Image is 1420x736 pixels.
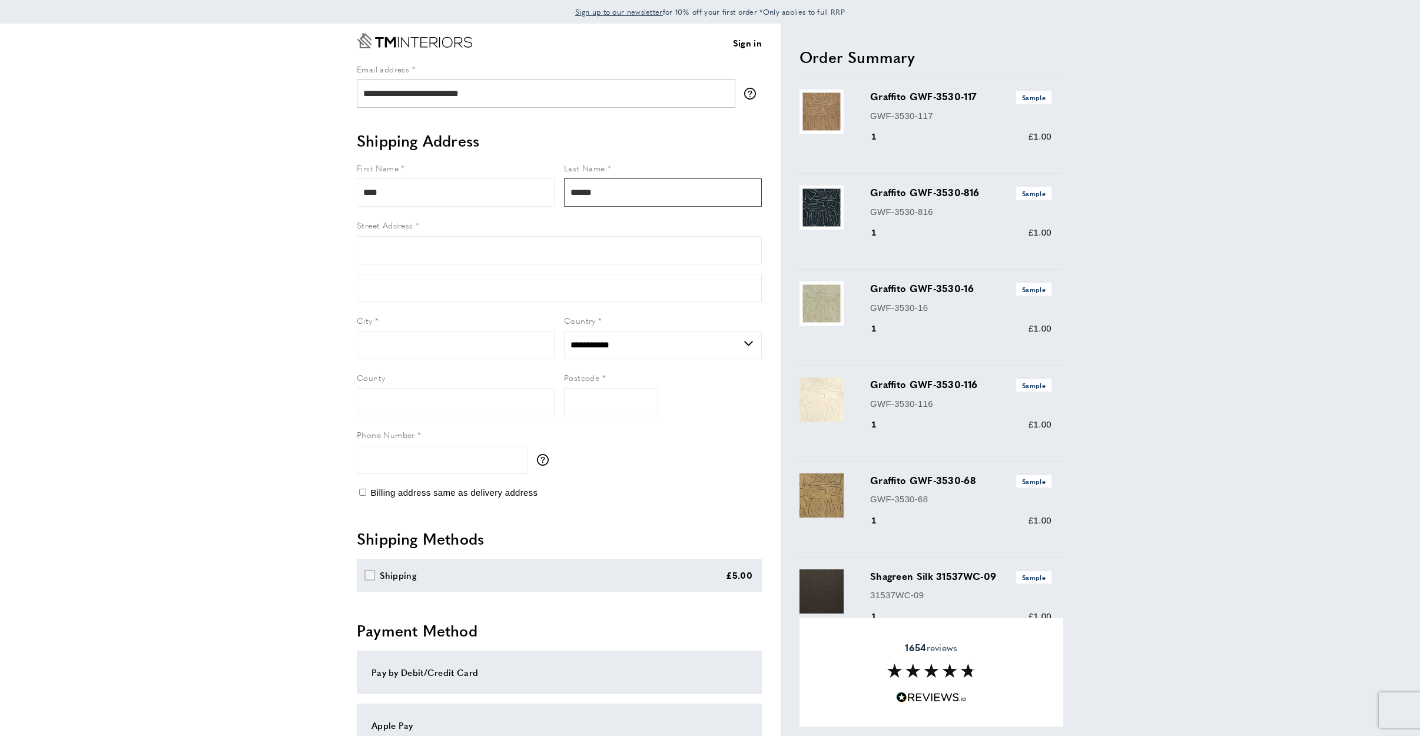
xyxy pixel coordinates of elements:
span: £1.00 [1028,515,1051,525]
button: More information [537,454,555,466]
strong: 1654 [905,641,926,654]
div: Pay by Debit/Credit Card [371,665,747,679]
img: Shagreen Silk 31537WC-09 [799,569,844,614]
div: 1 [870,609,893,624]
a: Go to Home page [357,33,472,48]
div: Shipping [380,568,417,582]
p: GWF-3530-117 [870,109,1051,123]
div: 1 [870,226,893,240]
span: County [357,372,385,383]
span: Sample [1016,379,1051,392]
span: Sample [1016,283,1051,296]
p: 31537WC-09 [870,588,1051,602]
span: Postcode [564,372,599,383]
img: Graffito GWF-3530-68 [799,473,844,518]
span: for 10% off your first order *Only applies to full RRP [575,6,845,17]
img: Graffito GWF-3530-816 [799,185,844,230]
img: Graffito GWF-3530-116 [799,377,844,422]
img: Graffito GWF-3530-117 [799,89,844,134]
span: Sample [1016,571,1051,584]
h2: Order Summary [799,47,1063,68]
div: 1 [870,513,893,528]
h2: Shipping Address [357,130,762,151]
h3: Shagreen Silk 31537WC-09 [870,569,1051,584]
span: Last Name [564,162,605,174]
h2: Payment Method [357,620,762,641]
a: Sign in [733,36,762,50]
h3: Graffito GWF-3530-117 [870,89,1051,104]
span: £1.00 [1028,227,1051,237]
span: First Name [357,162,399,174]
div: 1 [870,130,893,144]
div: 1 [870,417,893,432]
span: Sample [1016,187,1051,200]
img: Reviews.io 5 stars [896,692,967,703]
span: Phone Number [357,429,415,440]
h3: Graffito GWF-3530-68 [870,473,1051,488]
h2: Shipping Methods [357,528,762,549]
p: GWF-3530-116 [870,397,1051,411]
span: £1.00 [1028,131,1051,141]
a: Sign up to our newsletter [575,6,663,18]
span: Sample [1016,475,1051,488]
span: £1.00 [1028,323,1051,333]
p: GWF-3530-16 [870,301,1051,315]
h3: Graffito GWF-3530-816 [870,185,1051,200]
p: GWF-3530-68 [870,492,1051,506]
span: City [357,314,373,326]
span: Street Address [357,219,413,231]
h3: Graffito GWF-3530-116 [870,377,1051,392]
img: Graffito GWF-3530-16 [799,281,844,326]
img: Reviews section [887,664,976,678]
span: Sign up to our newsletter [575,6,663,17]
button: More information [744,88,762,100]
span: reviews [905,642,957,654]
p: GWF-3530-816 [870,205,1051,219]
span: £1.00 [1028,419,1051,429]
div: Apple Pay [371,718,747,732]
span: Email address [357,63,409,75]
div: £5.00 [726,568,753,582]
div: 1 [870,321,893,336]
span: Sample [1016,91,1051,104]
span: Billing address same as delivery address [370,488,538,498]
span: Country [564,314,596,326]
input: Billing address same as delivery address [359,489,366,496]
span: £1.00 [1028,611,1051,621]
h3: Graffito GWF-3530-16 [870,281,1051,296]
